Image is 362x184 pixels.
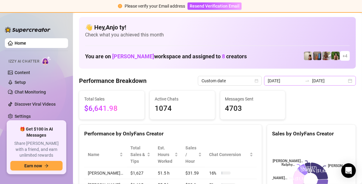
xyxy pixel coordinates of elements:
span: [PERSON_NAME] [112,53,154,60]
h4: 👋 Hey, Anjo ty ! [85,23,350,32]
a: Discover Viral Videos [15,102,56,107]
span: calendar [255,79,258,83]
a: Settings [15,114,31,119]
button: Earn nowarrow-right [10,161,63,171]
a: Setup [15,80,26,85]
span: 🎁 Get $100 in AI Messages [10,126,63,138]
span: Total Sales [84,96,140,102]
span: $6,641.98 [84,103,140,114]
span: 16 % [209,170,219,176]
span: Check what you achieved this month [85,32,350,38]
img: Nathaniel [331,52,340,60]
span: Custom date [202,76,258,85]
span: to [305,78,310,83]
img: Wayne [313,52,322,60]
span: + 4 [343,53,347,59]
span: Resend Verification Email [190,4,240,9]
span: Active Chats [155,96,210,102]
th: Total Sales & Tips [127,142,154,167]
input: End date [312,77,347,84]
span: Earn now [24,163,42,168]
a: Content [15,70,30,75]
span: arrow-right [44,164,49,168]
input: Start date [268,77,302,84]
a: Home [15,41,26,46]
span: Chat Conversion [209,151,248,158]
button: Resend Verification Email [188,2,242,10]
th: Sales / Hour [182,142,205,167]
img: AI Chatter [42,56,51,65]
h4: Performance Breakdown [79,77,147,85]
span: 8 [222,53,225,60]
td: [PERSON_NAME]… [84,167,127,179]
span: Total Sales & Tips [130,145,146,165]
text: [PERSON_NAME]… [257,176,287,180]
text: Ralphy… [282,162,295,167]
span: Izzy AI Chatter [9,59,39,64]
div: Performance by OnlyFans Creator [84,130,257,138]
h1: You are on workspace and assigned to creators [85,53,247,60]
td: $1,627 [127,167,154,179]
a: Chat Monitoring [15,90,46,94]
span: Messages Sent [225,96,281,102]
th: Chat Conversion [205,142,257,167]
th: Name [84,142,127,167]
img: Nathaniel [322,52,331,60]
td: $31.59 [182,167,205,179]
span: swap-right [305,78,310,83]
div: Est. Hours Worked [158,145,173,165]
text: [PERSON_NAME]… [273,159,303,163]
div: Open Intercom Messenger [341,163,356,178]
span: 1074 [155,103,210,114]
span: Share [PERSON_NAME] with a friend, and earn unlimited rewards [10,141,63,158]
div: Please verify your Email address [125,3,185,9]
div: Sales by OnlyFans Creator [272,130,351,138]
span: exclamation-circle [118,4,122,8]
span: 4703 [225,103,281,114]
span: Sales / Hour [185,145,197,165]
img: logo-BBDzfeDw.svg [5,27,50,33]
text: [PERSON_NAME]… [328,164,358,168]
td: 51.5 h [154,167,182,179]
span: Name [88,151,118,158]
img: Ralphy [304,52,312,60]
